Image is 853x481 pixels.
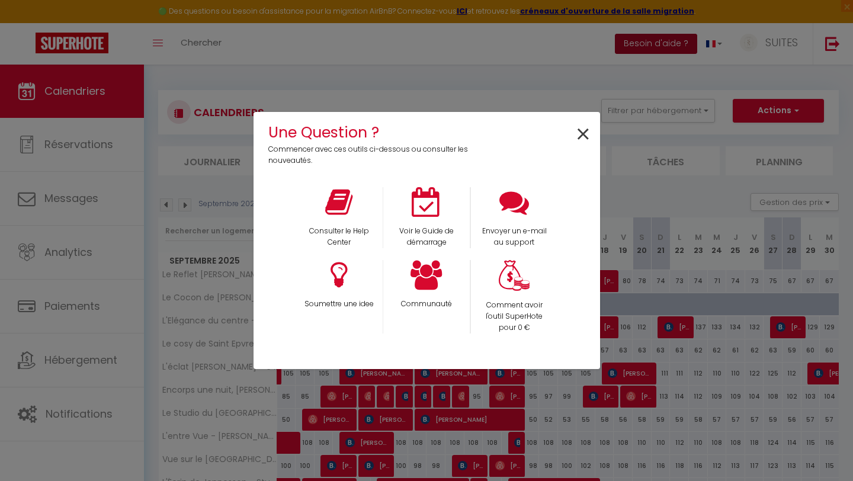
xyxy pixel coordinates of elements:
[9,5,45,40] button: Ouvrir le widget de chat LiveChat
[391,226,462,248] p: Voir le Guide de démarrage
[499,260,530,291] img: Money bag
[303,299,375,310] p: Soumettre une idee
[575,116,591,153] span: ×
[391,299,462,310] p: Communauté
[479,226,550,248] p: Envoyer un e-mail au support
[268,144,476,166] p: Commencer avec ces outils ci-dessous ou consulter les nouveautés.
[303,226,375,248] p: Consulter le Help Center
[479,300,550,334] p: Comment avoir l'outil SuperHote pour 0 €
[575,121,591,148] button: Close
[268,121,476,144] h4: Une Question ?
